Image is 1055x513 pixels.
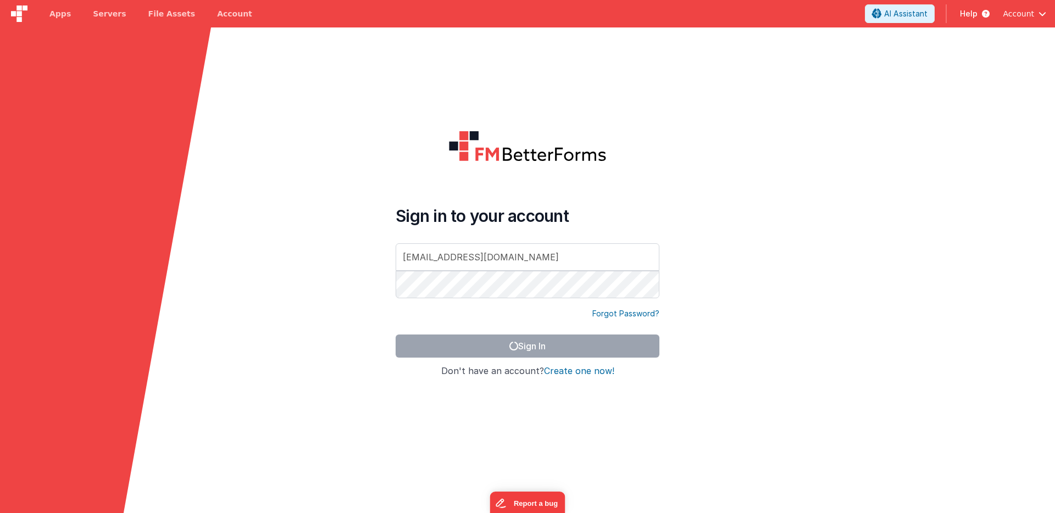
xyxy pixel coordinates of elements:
[396,334,659,358] button: Sign In
[884,8,928,19] span: AI Assistant
[396,366,659,376] h4: Don't have an account?
[960,8,978,19] span: Help
[396,206,659,226] h4: Sign in to your account
[396,243,659,271] input: Email Address
[148,8,196,19] span: File Assets
[865,4,935,23] button: AI Assistant
[93,8,126,19] span: Servers
[1003,8,1034,19] span: Account
[592,308,659,319] a: Forgot Password?
[544,366,614,376] button: Create one now!
[1003,8,1046,19] button: Account
[49,8,71,19] span: Apps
